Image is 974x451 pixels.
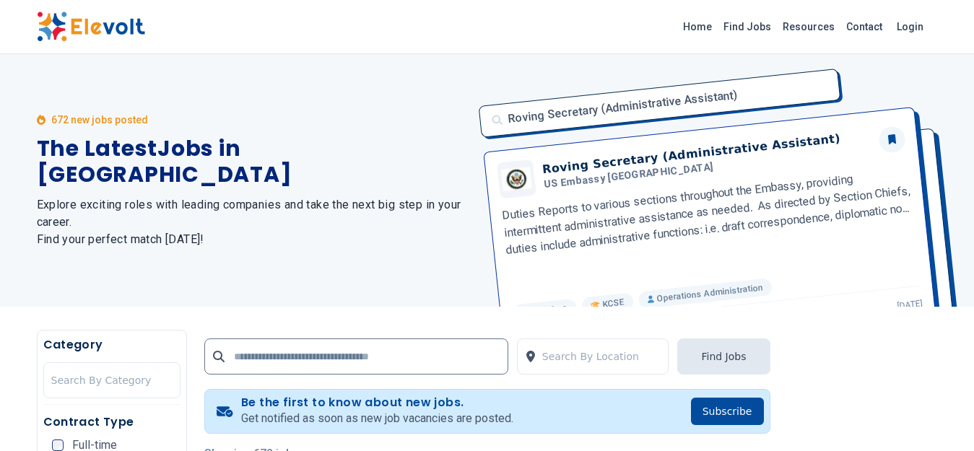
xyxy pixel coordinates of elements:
[43,336,181,354] h5: Category
[677,15,718,38] a: Home
[718,15,777,38] a: Find Jobs
[51,113,148,127] p: 672 new jobs posted
[777,15,840,38] a: Resources
[37,136,470,188] h1: The Latest Jobs in [GEOGRAPHIC_DATA]
[43,413,181,431] h5: Contract Type
[52,439,64,451] input: Full-time
[241,410,513,427] p: Get notified as soon as new job vacancies are posted.
[37,12,145,42] img: Elevolt
[72,439,117,451] span: Full-time
[677,338,770,375] button: Find Jobs
[37,196,470,248] h2: Explore exciting roles with leading companies and take the next big step in your career. Find you...
[840,15,888,38] a: Contact
[691,398,764,425] button: Subscribe
[888,12,932,41] a: Login
[241,395,513,410] h4: Be the first to know about new jobs.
